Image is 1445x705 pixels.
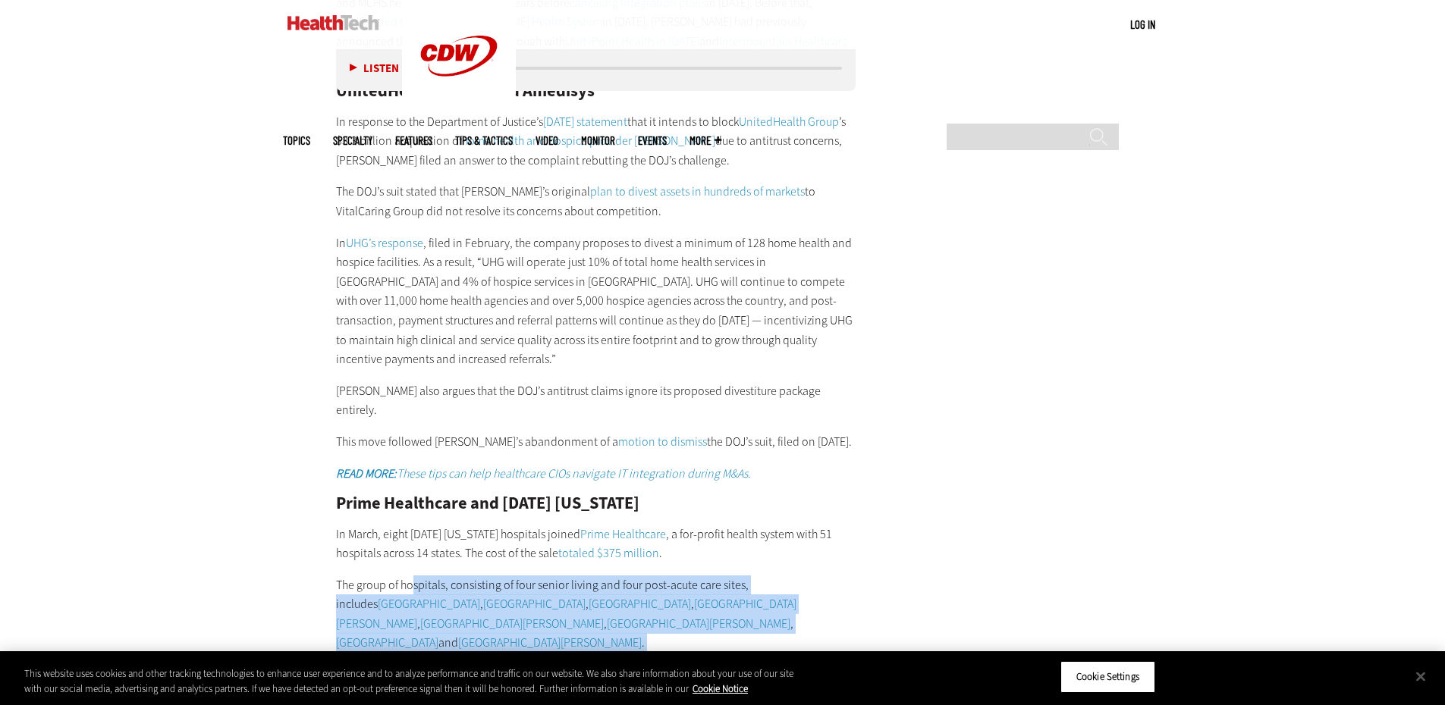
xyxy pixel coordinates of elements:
[336,465,397,481] strong: READ MORE:
[336,233,856,369] p: In , filed in February, the company proposes to divest a minimum of 128 home health and hospice f...
[336,465,751,481] em: These tips can help healthcare CIOs navigate IT integration during M&As.
[638,135,667,146] a: Events
[333,135,372,146] span: Specialty
[402,100,516,116] a: CDW
[690,135,721,146] span: More
[580,526,666,542] a: Prime Healthcare
[618,434,707,450] a: motion to dismiss
[1404,660,1437,693] button: Close
[336,381,856,420] p: [PERSON_NAME] also argues that the DOJ’s antitrust claims ignore its proposed divestiture package...
[607,616,790,631] a: [GEOGRAPHIC_DATA][PERSON_NAME]
[336,634,438,650] a: [GEOGRAPHIC_DATA]
[336,182,856,221] p: The DOJ’s suit stated that [PERSON_NAME]’s original to VitalCaring Group did not resolve its conc...
[336,432,856,452] p: This move followed [PERSON_NAME]’s abandonment of a the DOJ’s suit, filed on [DATE].
[287,15,379,30] img: Home
[336,465,751,481] a: READ MORE:These tips can help healthcare CIOs navigate IT integration during M&As.
[420,616,604,631] a: [GEOGRAPHIC_DATA][PERSON_NAME]
[458,634,642,650] a: [GEOGRAPHIC_DATA][PERSON_NAME]
[1060,661,1155,693] button: Cookie Settings
[589,596,691,612] a: [GEOGRAPHIC_DATA]
[1130,17,1155,31] a: Log in
[483,596,586,612] a: [GEOGRAPHIC_DATA]
[1130,17,1155,33] div: User menu
[395,135,432,146] a: Features
[283,135,310,146] span: Topics
[336,596,796,631] a: [GEOGRAPHIC_DATA][PERSON_NAME]
[590,183,805,199] a: plan to divest assets in hundreds of markets
[346,235,423,251] a: UHG’s response
[739,114,839,130] a: UnitedHealth Group
[336,575,856,653] p: The group of hospitals, consisting of four senior living and four post-acute care sites, includes...
[378,596,480,612] a: [GEOGRAPHIC_DATA]
[336,525,856,563] p: In March, eight [DATE] [US_STATE] hospitals joined , a for-profit health system with 51 hospitals...
[536,135,558,146] a: Video
[693,682,748,695] a: More information about your privacy
[558,545,659,561] a: totaled $375 million
[24,666,795,696] div: This website uses cookies and other tracking technologies to enhance user experience and to analy...
[581,135,615,146] a: MonITor
[455,135,513,146] a: Tips & Tactics
[336,495,856,512] h2: Prime Healthcare and [DATE] [US_STATE]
